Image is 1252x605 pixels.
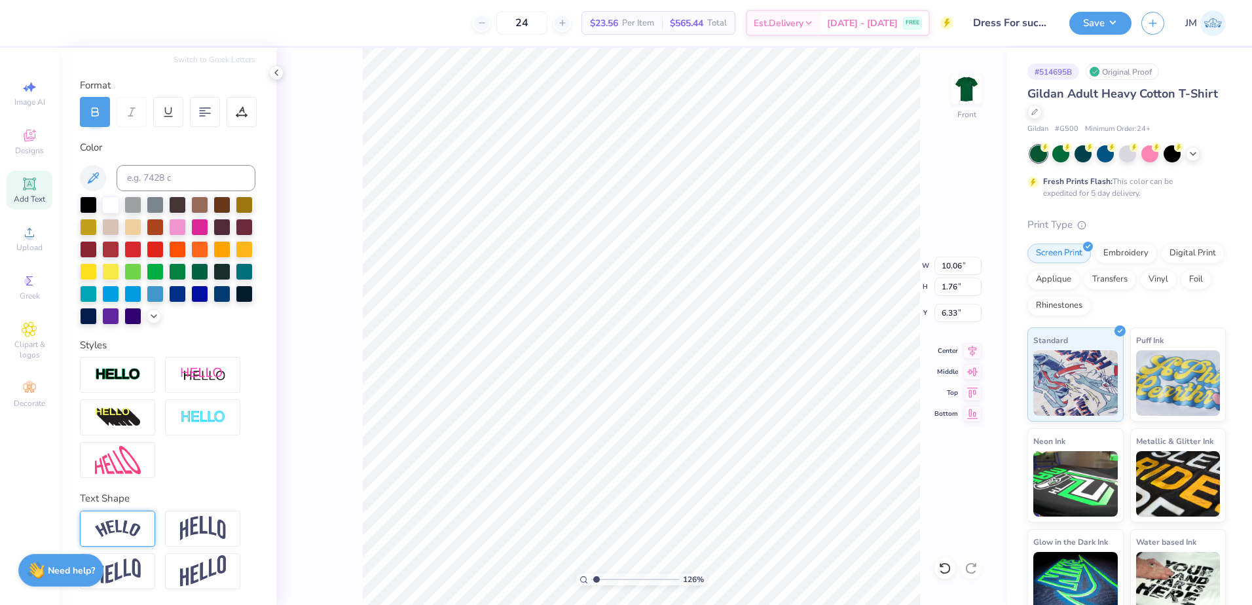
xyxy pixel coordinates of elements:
[1136,434,1213,448] span: Metallic & Glitter Ink
[174,54,255,65] button: Switch to Greek Letters
[1027,244,1091,263] div: Screen Print
[1027,64,1079,80] div: # 514695B
[934,409,958,418] span: Bottom
[80,491,255,506] div: Text Shape
[754,16,803,30] span: Est. Delivery
[683,574,704,585] span: 126 %
[934,388,958,397] span: Top
[1161,244,1224,263] div: Digital Print
[957,109,976,120] div: Front
[16,242,43,253] span: Upload
[1027,217,1226,232] div: Print Type
[1027,270,1080,289] div: Applique
[117,165,255,191] input: e.g. 7428 c
[7,339,52,360] span: Clipart & logos
[1033,350,1118,416] img: Standard
[1200,10,1226,36] img: Joshua Malaki
[934,367,958,376] span: Middle
[80,338,255,353] div: Styles
[1033,451,1118,517] img: Neon Ink
[180,367,226,383] img: Shadow
[95,559,141,584] img: Flag
[1033,535,1108,549] span: Glow in the Dark Ink
[1095,244,1157,263] div: Embroidery
[827,16,898,30] span: [DATE] - [DATE]
[496,11,547,35] input: – –
[1043,175,1204,199] div: This color can be expedited for 5 day delivery.
[1055,124,1078,135] span: # G500
[1027,86,1218,101] span: Gildan Adult Heavy Cotton T-Shirt
[95,407,141,428] img: 3d Illusion
[963,10,1059,36] input: Untitled Design
[670,16,703,30] span: $565.44
[1085,124,1151,135] span: Minimum Order: 24 +
[1140,270,1177,289] div: Vinyl
[622,16,654,30] span: Per Item
[14,398,45,409] span: Decorate
[1033,434,1065,448] span: Neon Ink
[707,16,727,30] span: Total
[1027,124,1048,135] span: Gildan
[14,194,45,204] span: Add Text
[1069,12,1132,35] button: Save
[1185,16,1197,31] span: JM
[48,564,95,577] strong: Need help?
[1136,535,1196,549] span: Water based Ink
[180,555,226,587] img: Rise
[180,410,226,425] img: Negative Space
[15,145,44,156] span: Designs
[590,16,618,30] span: $23.56
[20,291,40,301] span: Greek
[80,78,257,93] div: Format
[1043,176,1113,187] strong: Fresh Prints Flash:
[1136,333,1164,347] span: Puff Ink
[1185,10,1226,36] a: JM
[14,97,45,107] span: Image AI
[1033,333,1068,347] span: Standard
[1181,270,1211,289] div: Foil
[1084,270,1136,289] div: Transfers
[934,346,958,356] span: Center
[1136,451,1221,517] img: Metallic & Glitter Ink
[1136,350,1221,416] img: Puff Ink
[1027,296,1091,316] div: Rhinestones
[95,520,141,538] img: Arc
[953,76,980,102] img: Front
[80,140,255,155] div: Color
[180,516,226,541] img: Arch
[95,446,141,474] img: Free Distort
[906,18,919,27] span: FREE
[95,367,141,382] img: Stroke
[1086,64,1159,80] div: Original Proof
